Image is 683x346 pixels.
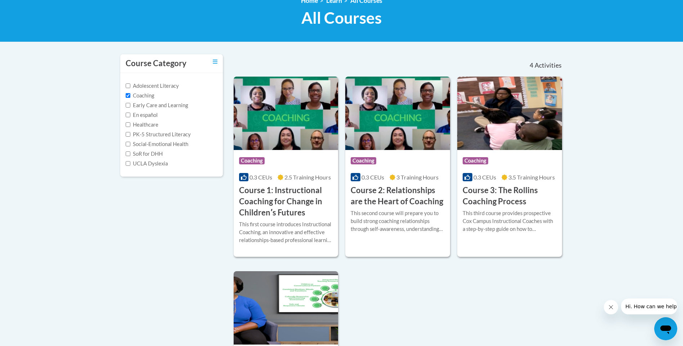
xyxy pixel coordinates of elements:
[621,299,677,314] iframe: Message from company
[126,103,130,108] input: Checkbox for Options
[126,93,130,98] input: Checkbox for Options
[126,132,130,137] input: Checkbox for Options
[250,174,272,181] span: 0.3 CEUs
[126,150,163,158] label: SoR for DHH
[126,58,187,69] h3: Course Category
[126,160,168,168] label: UCLA Dyslexia
[126,83,130,88] input: Checkbox for Options
[351,185,445,207] h3: Course 2: Relationships are the Heart of Coaching
[530,62,533,69] span: 4
[463,157,488,164] span: Coaching
[351,157,376,164] span: Coaching
[473,174,496,181] span: 0.3 CEUs
[126,122,130,127] input: Checkbox for Options
[234,77,338,257] a: Course LogoCoaching0.3 CEUs2.5 Training Hours Course 1: Instructional Coaching for Change in Chil...
[351,209,445,233] div: This second course will prepare you to build strong coaching relationships through self-awareness...
[239,220,333,244] div: This first course introduces Instructional Coaching, an innovative and effective relationships-ba...
[361,174,384,181] span: 0.3 CEUs
[463,209,557,233] div: This third course provides prospective Cox Campus Instructional Coaches with a step-by-step guide...
[126,142,130,146] input: Checkbox for Options
[396,174,439,181] span: 3 Training Hours
[654,317,677,340] iframe: Button to launch messaging window
[463,185,557,207] h3: Course 3: The Rollins Coaching Process
[457,77,562,257] a: Course LogoCoaching0.3 CEUs3.5 Training Hours Course 3: The Rollins Coaching ProcessThis third co...
[126,151,130,156] input: Checkbox for Options
[4,5,58,11] span: Hi. How can we help?
[126,161,130,166] input: Checkbox for Options
[126,113,130,117] input: Checkbox for Options
[604,300,618,314] iframe: Close message
[126,121,158,129] label: Healthcare
[234,77,338,150] img: Course Logo
[345,77,450,150] img: Course Logo
[508,174,555,181] span: 3.5 Training Hours
[345,77,450,257] a: Course LogoCoaching0.3 CEUs3 Training Hours Course 2: Relationships are the Heart of CoachingThis...
[126,92,154,100] label: Coaching
[535,62,562,69] span: Activities
[234,271,338,345] img: Course Logo
[301,8,382,27] span: All Courses
[126,140,188,148] label: Social-Emotional Health
[239,185,333,218] h3: Course 1: Instructional Coaching for Change in Childrenʹs Futures
[284,174,331,181] span: 2.5 Training Hours
[126,131,191,138] label: PK-5 Structured Literacy
[126,82,179,90] label: Adolescent Literacy
[239,157,265,164] span: Coaching
[126,111,158,119] label: En español
[457,77,562,150] img: Course Logo
[213,58,217,66] a: Toggle collapse
[126,101,188,109] label: Early Care and Learning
